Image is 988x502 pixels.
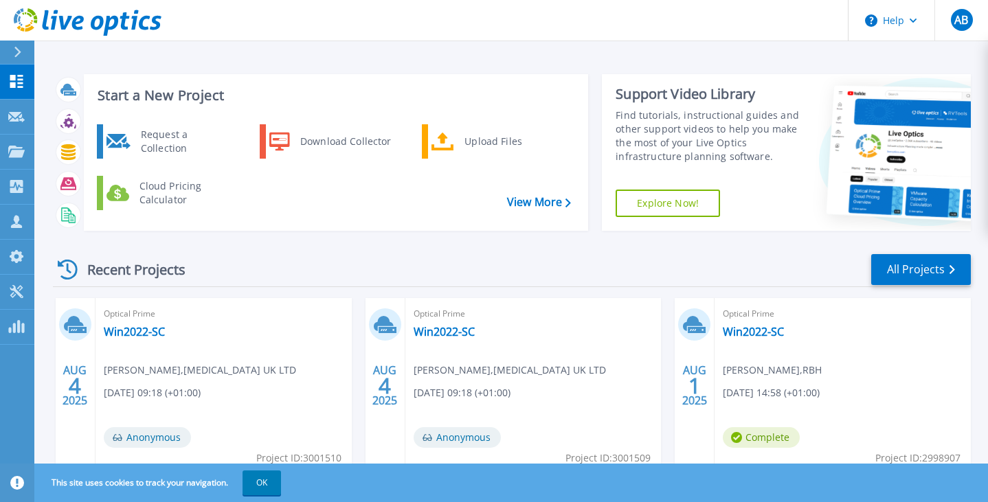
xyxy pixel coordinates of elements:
span: Optical Prime [414,306,653,321]
span: Project ID: 3001510 [256,450,341,466]
a: Win2022-SC [414,325,475,339]
span: [PERSON_NAME] , [MEDICAL_DATA] UK LTD [414,363,606,378]
span: [DATE] 09:18 (+01:00) [104,385,201,400]
div: AUG 2025 [682,361,708,411]
span: Project ID: 3001509 [565,450,651,466]
a: Explore Now! [616,190,720,217]
button: OK [243,470,281,495]
h3: Start a New Project [98,88,570,103]
div: Request a Collection [134,128,234,155]
span: Anonymous [104,427,191,448]
span: [DATE] 14:58 (+01:00) [723,385,820,400]
a: Cloud Pricing Calculator [97,176,238,210]
div: Recent Projects [53,253,204,286]
a: Win2022-SC [104,325,165,339]
span: 4 [379,380,391,391]
span: Complete [723,427,800,448]
span: Anonymous [414,427,501,448]
span: 1 [688,380,701,391]
a: Win2022-SC [723,325,784,339]
div: Download Collector [293,128,397,155]
a: Request a Collection [97,124,238,159]
span: [PERSON_NAME] , RBH [723,363,822,378]
span: Project ID: 2998907 [875,450,961,466]
span: AB [954,14,968,25]
a: All Projects [871,254,971,285]
a: View More [507,196,571,209]
div: Support Video Library [616,85,800,103]
span: [DATE] 09:18 (+01:00) [414,385,510,400]
span: Optical Prime [104,306,344,321]
span: This site uses cookies to track your navigation. [38,470,281,495]
div: Find tutorials, instructional guides and other support videos to help you make the most of your L... [616,109,800,163]
div: Upload Files [458,128,559,155]
div: AUG 2025 [372,361,398,411]
span: Optical Prime [723,306,963,321]
div: Cloud Pricing Calculator [133,179,234,207]
span: 4 [69,380,81,391]
span: [PERSON_NAME] , [MEDICAL_DATA] UK LTD [104,363,296,378]
a: Upload Files [422,124,563,159]
a: Download Collector [260,124,401,159]
div: AUG 2025 [62,361,88,411]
